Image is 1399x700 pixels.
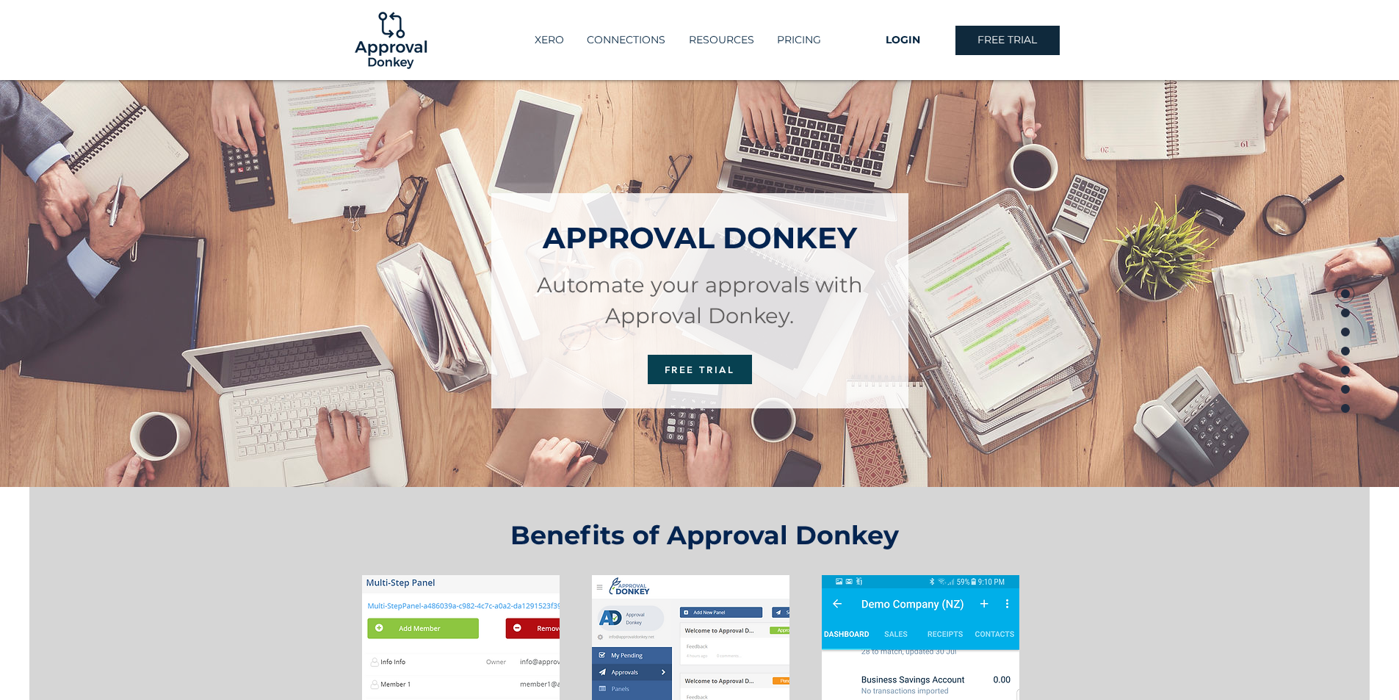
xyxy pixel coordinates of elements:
span: FREE TRIAL [977,33,1037,48]
a: LOGIN [851,26,955,55]
p: CONNECTIONS [579,28,673,52]
span: APPROVAL DONKEY [543,220,857,256]
a: FREE TRIAL [955,26,1060,55]
span: Benefits of Approval Donkey [510,519,899,551]
span: FREE TRIAL [665,364,735,375]
a: PRICING [765,28,833,52]
nav: Page [1335,284,1356,416]
a: FREE TRIAL [648,355,752,384]
span: Automate your approvals with Approval Donkey. [537,272,863,328]
p: XERO [527,28,571,52]
a: XERO [523,28,575,52]
p: RESOURCES [682,28,762,52]
img: Logo-01.png [351,1,430,80]
p: PRICING [770,28,828,52]
a: CONNECTIONS [575,28,677,52]
div: RESOURCES [677,28,765,52]
nav: Site [505,28,851,52]
span: LOGIN [886,33,920,48]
